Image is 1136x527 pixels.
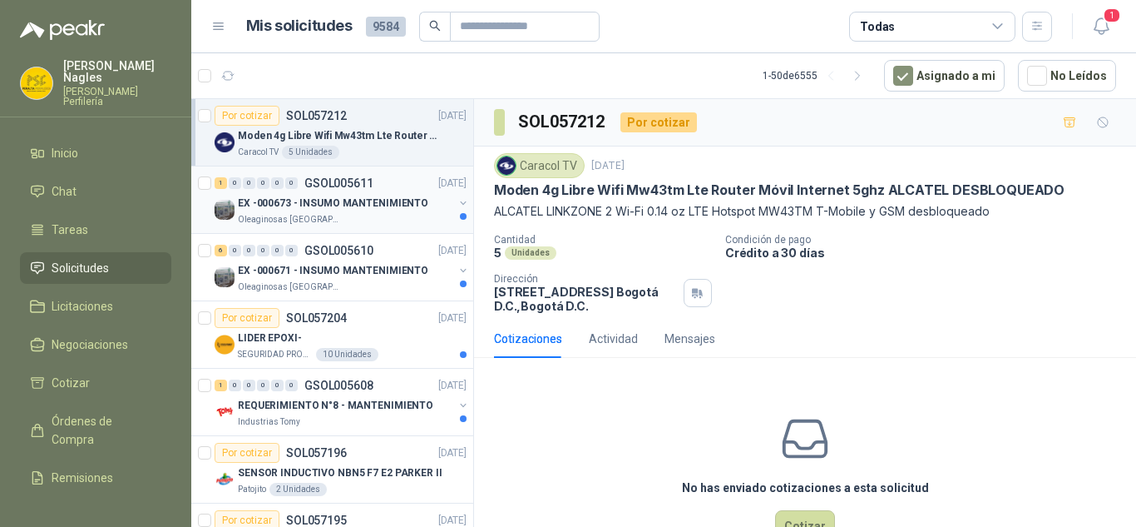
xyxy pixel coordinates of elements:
[52,469,113,487] span: Remisiones
[238,465,442,481] p: SENSOR INDUCTIVO NBN5 F7 E2 PARKER II
[20,137,171,169] a: Inicio
[494,202,1116,221] p: ALCATEL LINKZONE 2 Wi-Fi 0.14 oz LTE Hotspot MW43TM T-Mobile y GSM desbloqueado
[304,177,373,189] p: GSOL005611
[763,62,871,89] div: 1 - 50 de 6555
[494,153,585,178] div: Caracol TV
[215,106,279,126] div: Por cotizar
[285,380,298,391] div: 0
[271,245,284,256] div: 0
[52,412,156,449] span: Órdenes de Compra
[286,447,347,459] p: SOL057196
[860,17,895,36] div: Todas
[494,234,712,246] p: Cantidad
[215,173,470,226] a: 1 0 0 0 0 0 GSOL005611[DATE] Company LogoEX -000673 - INSUMO MANTENIMIENTOOleaginosas [GEOGRAPHIC...
[682,479,929,497] h3: No has enviado cotizaciones a esta solicitud
[269,483,327,496] div: 2 Unidades
[238,263,428,279] p: EX -000671 - INSUMO MANTENIMIENTO
[215,267,235,287] img: Company Logo
[246,14,353,38] h1: Mis solicitudes
[591,158,625,174] p: [DATE]
[229,380,241,391] div: 0
[20,176,171,207] a: Chat
[304,380,373,391] p: GSOL005608
[438,243,467,259] p: [DATE]
[518,109,607,135] h3: SOL057212
[20,252,171,284] a: Solicitudes
[884,60,1005,92] button: Asignado a mi
[21,67,52,99] img: Company Logo
[191,301,473,369] a: Por cotizarSOL057204[DATE] Company LogoLIDER EPOXI-SEGURIDAD PROVISER LTDA10 Unidades
[215,380,227,391] div: 1
[304,245,373,256] p: GSOL005610
[191,436,473,504] a: Por cotizarSOL057196[DATE] Company LogoSENSOR INDUCTIVO NBN5 F7 E2 PARKER IIPatojito2 Unidades
[497,157,516,175] img: Company Logo
[438,378,467,394] p: [DATE]
[215,375,470,429] a: 1 0 0 0 0 0 GSOL005608[DATE] Company LogoREQUERIMIENTO N°8 - MANTENIMIENTOIndustrias Tomy
[438,311,467,326] p: [DATE]
[316,348,378,361] div: 10 Unidades
[271,380,284,391] div: 0
[63,60,171,83] p: [PERSON_NAME] Nagles
[238,213,343,226] p: Oleaginosas [GEOGRAPHIC_DATA][PERSON_NAME]
[238,348,313,361] p: SEGURIDAD PROVISER LTDA
[238,398,433,414] p: REQUERIMIENTO N°8 - MANTENIMIENTO
[429,20,441,32] span: search
[215,308,279,328] div: Por cotizar
[620,112,697,132] div: Por cotizar
[20,291,171,322] a: Licitaciones
[1103,7,1121,23] span: 1
[285,177,298,189] div: 0
[20,462,171,494] a: Remisiones
[215,132,235,152] img: Company Logo
[238,146,279,159] p: Caracol TV
[191,99,473,167] a: Por cotizarSOL057212[DATE] Company LogoModen 4g Libre Wifi Mw43tm Lte Router Móvil Internet 5ghz ...
[52,221,88,239] span: Tareas
[505,246,556,260] div: Unidades
[20,214,171,246] a: Tareas
[494,330,562,348] div: Cotizaciones
[243,177,255,189] div: 0
[286,110,347,122] p: SOL057212
[243,245,255,256] div: 0
[286,515,347,526] p: SOL057195
[20,405,171,455] a: Órdenes de Compra
[238,281,343,294] p: Oleaginosas [GEOGRAPHIC_DATA][PERSON_NAME]
[238,415,300,429] p: Industrias Tomy
[494,181,1064,199] p: Moden 4g Libre Wifi Mw43tm Lte Router Móvil Internet 5ghz ALCATEL DESBLOQUEADO
[215,245,227,256] div: 6
[282,146,339,159] div: 5 Unidades
[20,20,105,40] img: Logo peakr
[725,234,1129,246] p: Condición de pago
[215,470,235,490] img: Company Logo
[271,177,284,189] div: 0
[257,177,269,189] div: 0
[243,380,255,391] div: 0
[52,144,78,162] span: Inicio
[52,182,77,201] span: Chat
[215,177,227,189] div: 1
[725,246,1129,260] p: Crédito a 30 días
[229,245,241,256] div: 0
[664,330,715,348] div: Mensajes
[494,285,677,313] p: [STREET_ADDRESS] Bogotá D.C. , Bogotá D.C.
[20,367,171,399] a: Cotizar
[238,128,445,144] p: Moden 4g Libre Wifi Mw43tm Lte Router Móvil Internet 5ghz ALCATEL DESBLOQUEADO
[229,177,241,189] div: 0
[438,445,467,461] p: [DATE]
[52,297,113,316] span: Licitaciones
[257,380,269,391] div: 0
[52,259,109,277] span: Solicitudes
[238,196,428,211] p: EX -000673 - INSUMO MANTENIMIENTO
[438,108,467,124] p: [DATE]
[215,335,235,355] img: Company Logo
[52,336,128,354] span: Negociaciones
[238,331,302,346] p: LIDER EPOXI-
[285,245,298,256] div: 0
[257,245,269,256] div: 0
[494,246,501,260] p: 5
[494,273,677,285] p: Dirección
[286,312,347,324] p: SOL057204
[366,17,406,37] span: 9584
[20,329,171,360] a: Negociaciones
[589,330,638,348] div: Actividad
